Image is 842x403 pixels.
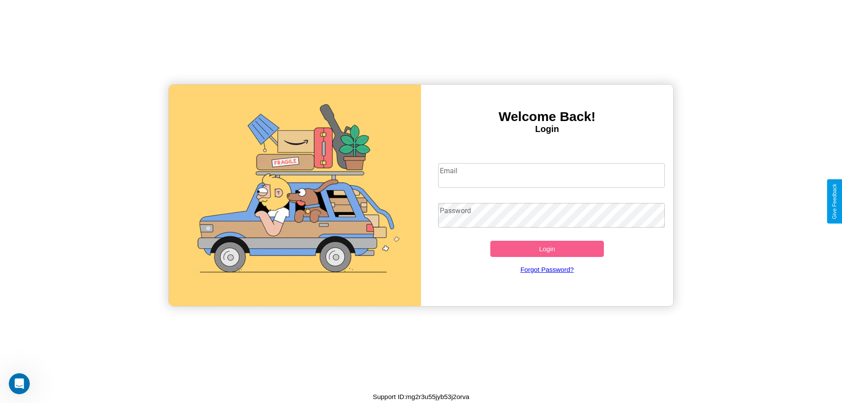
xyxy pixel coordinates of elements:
a: Forgot Password? [434,257,661,282]
h3: Welcome Back! [421,109,673,124]
iframe: Intercom live chat [9,373,30,394]
button: Login [490,241,604,257]
img: gif [169,85,421,306]
p: Support ID: mg2r3u55jyb53j2orva [373,391,469,403]
h4: Login [421,124,673,134]
div: Give Feedback [831,184,838,219]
